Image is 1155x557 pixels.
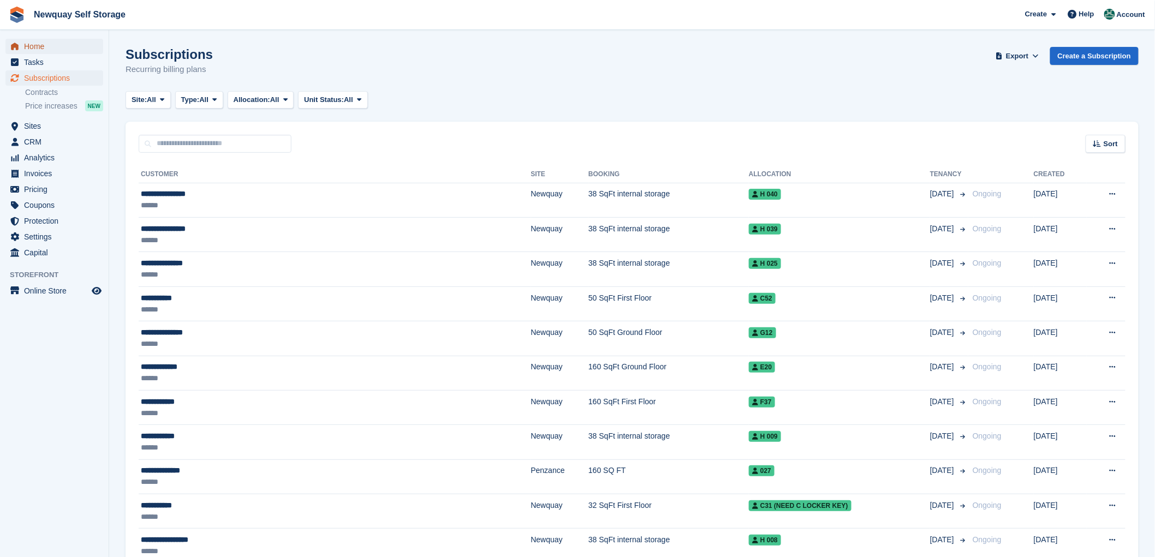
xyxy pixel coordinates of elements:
[749,500,852,511] span: C31 (Need C Locker key)
[5,197,103,213] a: menu
[5,55,103,70] a: menu
[930,361,956,373] span: [DATE]
[1079,9,1094,20] span: Help
[1034,494,1087,529] td: [DATE]
[531,252,589,286] td: Newquay
[749,535,781,546] span: H 008
[531,321,589,356] td: Newquay
[270,94,279,105] span: All
[930,500,956,511] span: [DATE]
[24,213,90,229] span: Protection
[749,258,781,269] span: H 025
[749,224,781,235] span: H 039
[24,39,90,54] span: Home
[749,431,781,442] span: H 009
[344,94,353,105] span: All
[126,47,213,62] h1: Subscriptions
[24,118,90,134] span: Sites
[1117,9,1145,20] span: Account
[973,432,1002,440] span: Ongoing
[24,55,90,70] span: Tasks
[930,465,956,476] span: [DATE]
[132,94,147,105] span: Site:
[5,150,103,165] a: menu
[930,396,956,408] span: [DATE]
[5,213,103,229] a: menu
[147,94,156,105] span: All
[588,166,749,183] th: Booking
[973,397,1002,406] span: Ongoing
[5,283,103,298] a: menu
[1006,51,1028,62] span: Export
[5,70,103,86] a: menu
[1034,321,1087,356] td: [DATE]
[531,356,589,390] td: Newquay
[1034,166,1087,183] th: Created
[930,292,956,304] span: [DATE]
[993,47,1041,65] button: Export
[24,134,90,149] span: CRM
[1034,218,1087,252] td: [DATE]
[588,218,749,252] td: 38 SqFt internal storage
[24,70,90,86] span: Subscriptions
[90,284,103,297] a: Preview store
[1034,286,1087,321] td: [DATE]
[5,245,103,260] a: menu
[973,294,1002,302] span: Ongoing
[973,328,1002,337] span: Ongoing
[588,425,749,459] td: 38 SqFt internal storage
[1034,356,1087,390] td: [DATE]
[298,91,367,109] button: Unit Status: All
[749,166,930,183] th: Allocation
[25,101,78,111] span: Price increases
[930,166,968,183] th: Tenancy
[10,269,109,280] span: Storefront
[1104,139,1118,149] span: Sort
[24,283,90,298] span: Online Store
[1034,183,1087,217] td: [DATE]
[749,465,775,476] span: 027
[1034,459,1087,494] td: [DATE]
[930,188,956,200] span: [DATE]
[24,150,90,165] span: Analytics
[5,229,103,244] a: menu
[588,390,749,424] td: 160 SqFt First Floor
[588,183,749,217] td: 38 SqFt internal storage
[749,189,781,200] span: H 040
[531,166,589,183] th: Site
[749,397,775,408] span: F37
[973,259,1002,267] span: Ongoing
[175,91,223,109] button: Type: All
[5,118,103,134] a: menu
[973,224,1002,233] span: Ongoing
[531,425,589,459] td: Newquay
[1025,9,1047,20] span: Create
[531,494,589,529] td: Newquay
[234,94,270,105] span: Allocation:
[973,535,1002,544] span: Ongoing
[1104,9,1115,20] img: JON
[304,94,344,105] span: Unit Status:
[531,459,589,494] td: Penzance
[588,252,749,286] td: 38 SqFt internal storage
[749,327,776,338] span: G12
[139,166,531,183] th: Customer
[24,166,90,181] span: Invoices
[973,362,1002,371] span: Ongoing
[749,362,775,373] span: E20
[228,91,294,109] button: Allocation: All
[588,494,749,529] td: 32 SqFt First Floor
[9,7,25,23] img: stora-icon-8386f47178a22dfd0bd8f6a31ec36ba5ce8667c1dd55bd0f319d3a0aa187defe.svg
[25,100,103,112] a: Price increases NEW
[531,218,589,252] td: Newquay
[1050,47,1139,65] a: Create a Subscription
[588,321,749,356] td: 50 SqFt Ground Floor
[5,39,103,54] a: menu
[126,63,213,76] p: Recurring billing plans
[126,91,171,109] button: Site: All
[181,94,200,105] span: Type:
[5,182,103,197] a: menu
[25,87,103,98] a: Contracts
[930,223,956,235] span: [DATE]
[531,183,589,217] td: Newquay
